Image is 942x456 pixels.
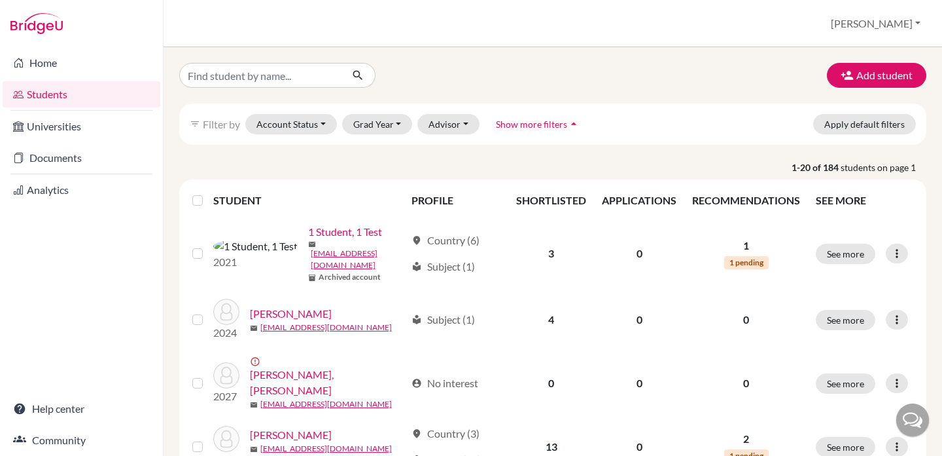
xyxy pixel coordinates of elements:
td: 0 [594,349,684,418]
a: [EMAIL_ADDRESS][DOMAIN_NAME] [260,322,392,333]
a: [PERSON_NAME] [250,306,332,322]
td: 0 [508,349,594,418]
i: arrow_drop_up [567,117,580,130]
input: Find student by name... [179,63,341,88]
a: Help center [3,396,160,422]
span: students on page 1 [841,161,926,174]
button: Account Status [245,114,337,134]
img: Abou Hamya, Youssef [213,426,239,452]
img: Abou Hamya, Habib [213,362,239,389]
button: Show more filtersarrow_drop_up [485,114,591,134]
a: 1 Student, 1 Test [308,224,382,240]
span: mail [250,401,258,409]
div: Subject (1) [411,312,475,328]
span: mail [308,240,316,248]
p: 0 [692,375,800,391]
th: RECOMMENDATIONS [684,185,808,216]
button: See more [816,310,875,330]
span: error_outline [250,356,263,367]
span: Filter by [203,118,240,130]
img: Bridge-U [10,13,63,34]
span: Show more filters [496,119,567,130]
th: SHORTLISTED [508,185,594,216]
button: See more [816,373,875,394]
p: 1 [692,238,800,254]
div: Subject (1) [411,259,475,275]
p: 2021 [213,254,298,270]
span: location_on [411,428,422,439]
a: Students [3,81,160,107]
a: Documents [3,145,160,171]
button: Advisor [417,114,480,134]
button: Apply default filters [813,114,916,134]
span: account_circle [411,378,422,389]
p: 0 [692,312,800,328]
a: [EMAIL_ADDRESS][DOMAIN_NAME] [260,443,392,455]
th: PROFILE [404,185,508,216]
a: [EMAIL_ADDRESS][DOMAIN_NAME] [260,398,392,410]
img: Abdallah, Ana [213,299,239,325]
div: Country (6) [411,233,480,248]
a: Community [3,427,160,453]
p: 2 [692,431,800,447]
button: Grad Year [342,114,413,134]
a: [PERSON_NAME] [250,427,332,443]
td: 0 [594,291,684,349]
strong: 1-20 of 184 [792,161,841,174]
span: local_library [411,261,422,272]
th: SEE MORE [808,185,921,216]
td: 3 [508,216,594,291]
button: Add student [827,63,926,88]
a: Analytics [3,177,160,203]
th: APPLICATIONS [594,185,684,216]
div: Country (3) [411,426,480,442]
a: [EMAIL_ADDRESS][DOMAIN_NAME] [311,248,406,271]
b: Archived account [319,271,381,283]
span: mail [250,446,258,453]
span: 1 pending [724,256,769,269]
div: No interest [411,375,478,391]
span: mail [250,324,258,332]
a: Universities [3,113,160,140]
button: See more [816,244,875,264]
span: location_on [411,235,422,246]
p: 2024 [213,325,239,341]
td: 0 [594,216,684,291]
span: inventory_2 [308,274,316,282]
i: filter_list [190,119,200,129]
a: Home [3,50,160,76]
th: STUDENT [213,185,404,216]
a: [PERSON_NAME], [PERSON_NAME] [250,367,406,398]
td: 4 [508,291,594,349]
button: [PERSON_NAME] [825,11,926,36]
img: 1 Student, 1 Test [213,238,298,254]
span: local_library [411,314,422,325]
p: 2027 [213,389,239,404]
